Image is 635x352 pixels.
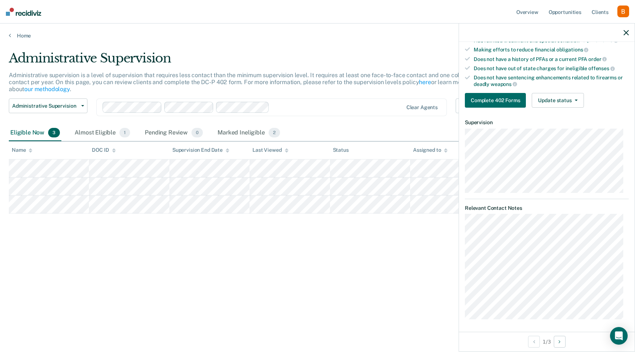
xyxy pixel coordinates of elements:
a: Home [9,32,626,39]
div: Administrative Supervision [9,51,485,72]
span: Administrative Supervision [12,103,78,109]
div: Status [333,147,349,153]
a: Navigate to form link [465,93,529,108]
span: weapons [491,81,517,87]
div: Does not have out of state charges for ineligible [474,65,629,72]
div: Last Viewed [252,147,288,153]
div: Marked Ineligible [216,125,281,141]
button: Previous Opportunity [528,336,540,348]
a: our methodology [24,86,70,93]
span: 0 [191,128,203,137]
div: Pending Review [143,125,204,141]
div: Does not have sentencing enhancements related to firearms or deadly [474,75,629,87]
img: Recidiviz [6,8,41,16]
span: 2 [269,128,280,137]
span: 1 [119,128,130,137]
dt: Relevant Contact Notes [465,205,629,211]
div: Name [12,147,32,153]
p: Administrative supervision is a level of supervision that requires less contact than the minimum ... [9,72,477,93]
span: 3 [48,128,60,137]
div: Does not have a history of PFAs or a current PFA order [474,56,629,62]
div: Almost Eligible [73,125,132,141]
div: DOC ID [92,147,115,153]
button: Complete 402 Forms [465,93,526,108]
dt: Supervision [465,119,629,126]
button: Next Opportunity [554,336,566,348]
div: Eligible Now [9,125,61,141]
div: Supervision End Date [172,147,229,153]
div: Assigned to [413,147,448,153]
div: 1 / 3 [459,332,635,351]
button: Update status [532,93,584,108]
span: obligations [556,47,588,53]
div: Making efforts to reduce financial [474,46,629,53]
div: Clear agents [406,104,438,111]
span: offenses [588,65,615,71]
a: here [419,79,431,86]
div: Open Intercom Messenger [610,327,628,345]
